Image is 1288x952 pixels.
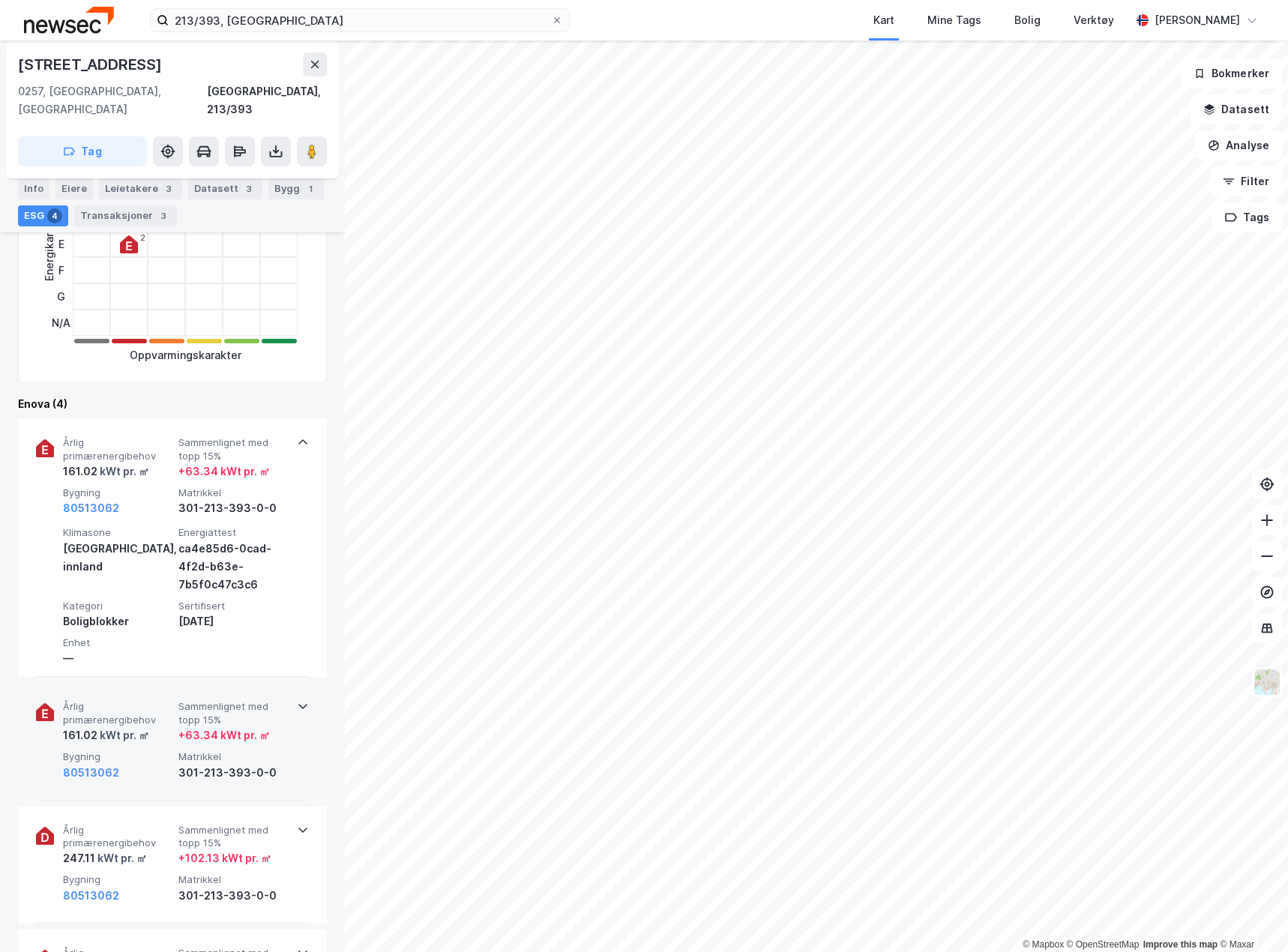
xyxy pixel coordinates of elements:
[1155,11,1240,29] div: [PERSON_NAME]
[63,612,172,630] div: Boligblokker
[63,499,119,517] button: 80513062
[63,764,119,782] button: 80513062
[161,181,176,196] div: 3
[63,600,172,612] span: Kategori
[178,764,288,782] div: 301-213-393-0-0
[18,52,165,76] div: [STREET_ADDRESS]
[1191,94,1282,124] button: Datasett
[1213,880,1288,952] div: Kontrollprogram for chat
[156,208,171,223] div: 3
[52,231,70,257] div: E
[873,11,894,29] div: Kart
[52,283,70,310] div: G
[1210,166,1282,196] button: Filter
[1212,202,1282,232] button: Tags
[63,849,147,867] div: 247.11
[18,395,327,413] div: Enova (4)
[18,82,207,118] div: 0257, [GEOGRAPHIC_DATA], [GEOGRAPHIC_DATA]
[63,486,172,499] span: Bygning
[47,208,62,223] div: 4
[63,540,172,576] div: [GEOGRAPHIC_DATA], innland
[63,649,172,667] div: —
[178,499,288,517] div: 301-213-393-0-0
[97,463,149,480] div: kWt pr. ㎡
[169,9,551,31] input: Søk på adresse, matrikkel, gårdeiere, leietakere eller personer
[1143,939,1218,950] a: Improve this map
[140,233,145,242] div: 2
[268,178,324,199] div: Bygg
[18,136,147,166] button: Tag
[178,750,288,763] span: Matrikkel
[18,205,68,226] div: ESG
[178,887,288,905] div: 301-213-393-0-0
[1253,668,1281,696] img: Z
[241,181,256,196] div: 3
[63,436,172,463] span: Årlig primærenergibehov
[178,700,288,726] span: Sammenlignet med topp 15%
[1213,880,1288,952] iframe: Chat Widget
[52,257,70,283] div: F
[1067,939,1140,950] a: OpenStreetMap
[178,463,270,480] div: + 63.34 kWt pr. ㎡
[1014,11,1041,29] div: Bolig
[130,346,241,364] div: Oppvarmingskarakter
[178,849,271,867] div: + 102.13 kWt pr. ㎡
[178,612,288,630] div: [DATE]
[18,178,49,199] div: Info
[178,824,288,850] span: Sammenlignet med topp 15%
[188,178,262,199] div: Datasett
[1074,11,1114,29] div: Verktøy
[52,310,70,336] div: N/A
[178,726,270,744] div: + 63.34 kWt pr. ㎡
[40,206,58,281] div: Energikarakter
[178,873,288,886] span: Matrikkel
[63,636,172,649] span: Enhet
[927,11,981,29] div: Mine Tags
[178,600,288,612] span: Sertifisert
[99,178,182,199] div: Leietakere
[1023,939,1064,950] a: Mapbox
[1181,58,1282,88] button: Bokmerker
[63,726,149,744] div: 161.02
[178,526,288,539] span: Energiattest
[63,887,119,905] button: 80513062
[63,873,172,886] span: Bygning
[63,750,172,763] span: Bygning
[63,700,172,726] span: Årlig primærenergibehov
[97,726,149,744] div: kWt pr. ㎡
[1195,130,1282,160] button: Analyse
[63,463,149,480] div: 161.02
[24,7,114,33] img: newsec-logo.f6e21ccffca1b3a03d2d.png
[55,178,93,199] div: Eiere
[178,436,288,463] span: Sammenlignet med topp 15%
[303,181,318,196] div: 1
[74,205,177,226] div: Transaksjoner
[63,824,172,850] span: Årlig primærenergibehov
[178,486,288,499] span: Matrikkel
[207,82,327,118] div: [GEOGRAPHIC_DATA], 213/393
[63,526,172,539] span: Klimasone
[178,540,288,594] div: ca4e85d6-0cad-4f2d-b63e-7b5f0c47c3c6
[95,849,147,867] div: kWt pr. ㎡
